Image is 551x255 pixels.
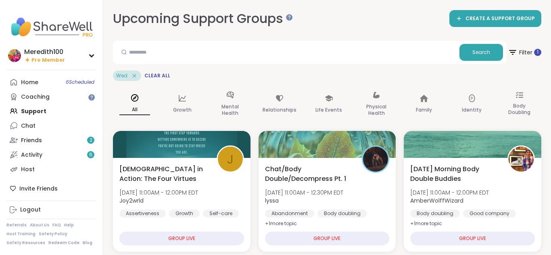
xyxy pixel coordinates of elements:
[119,164,208,184] span: [DEMOGRAPHIC_DATA] in Action: The Four Virtues
[265,209,314,218] div: Abandonment
[410,209,460,218] div: Body doubling
[537,49,538,56] span: 1
[459,44,503,61] button: Search
[6,89,96,104] a: Coaching
[286,14,292,21] iframe: Spotlight
[265,232,390,245] div: GROUP LIVE
[6,13,96,41] img: ShareWell Nav Logo
[410,197,463,205] b: AmberWolffWizard
[119,105,150,115] p: All
[6,75,96,89] a: Home6Scheduled
[6,203,96,217] a: Logout
[66,79,94,85] span: 6 Scheduled
[30,222,49,228] a: About Us
[6,147,96,162] a: Activity6
[463,209,516,218] div: Good company
[119,189,198,197] span: [DATE] 11:00AM - 12:00PM EDT
[8,49,21,62] img: Meredith100
[361,102,392,118] p: Physical Health
[509,147,534,172] img: AmberWolffWizard
[508,41,541,64] button: Filter 1
[20,206,41,214] div: Logout
[410,189,489,197] span: [DATE] 11:00AM - 12:00PM EDT
[6,222,27,228] a: Referrals
[24,48,65,56] div: Meredith100
[6,240,45,246] a: Safety Resources
[410,164,499,184] span: [DATE] Morning Body Double Buddies
[6,231,35,237] a: Host Training
[116,73,127,79] span: Wed
[6,133,96,147] a: Friends2
[21,93,50,101] div: Coaching
[215,102,246,118] p: Mental Health
[265,197,279,205] b: lyssa
[31,57,65,64] span: Pro Member
[6,162,96,176] a: Host
[119,209,166,218] div: Assertiveness
[21,151,42,159] div: Activity
[88,94,95,101] iframe: Spotlight
[263,105,296,115] p: Relationships
[472,49,490,56] span: Search
[465,15,535,22] span: CREATE A SUPPORT GROUP
[315,105,342,115] p: Life Events
[449,10,541,27] a: CREATE A SUPPORT GROUP
[317,209,367,218] div: Body doubling
[462,105,482,115] p: Identity
[90,137,92,144] span: 2
[83,240,92,246] a: Blog
[265,189,343,197] span: [DATE] 11:00AM - 12:30PM EDT
[363,147,388,172] img: lyssa
[89,151,92,158] span: 6
[21,79,38,87] div: Home
[119,232,244,245] div: GROUP LIVE
[119,197,144,205] b: Joy2wrld
[203,209,239,218] div: Self-care
[504,101,535,117] p: Body Doubling
[39,231,67,237] a: Safety Policy
[227,150,234,169] span: J
[6,181,96,196] div: Invite Friends
[48,240,79,246] a: Redeem Code
[169,209,200,218] div: Growth
[113,10,290,28] h2: Upcoming Support Groups
[21,137,42,145] div: Friends
[52,222,61,228] a: FAQ
[144,73,170,79] span: Clear All
[21,122,35,130] div: Chat
[265,164,353,184] span: Chat/Body Double/Decompress Pt. 1
[416,105,432,115] p: Family
[21,166,35,174] div: Host
[410,232,535,245] div: GROUP LIVE
[173,105,192,115] p: Growth
[6,118,96,133] a: Chat
[508,43,541,62] span: Filter
[64,222,74,228] a: Help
